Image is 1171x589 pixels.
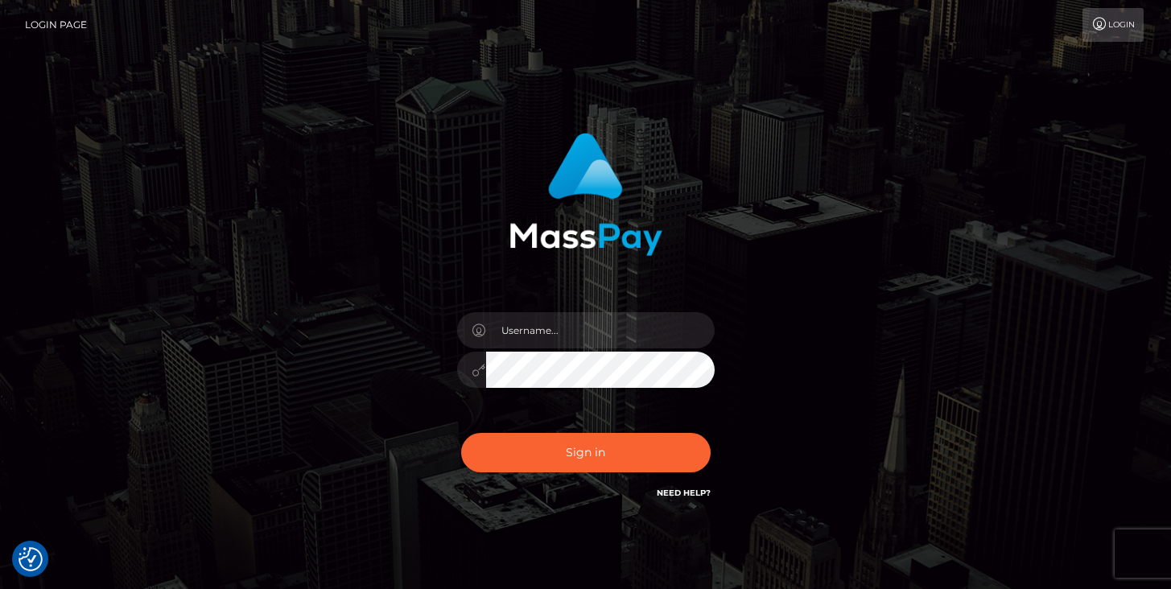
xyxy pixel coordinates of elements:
[509,133,662,256] img: MassPay Login
[19,547,43,571] button: Consent Preferences
[461,433,711,472] button: Sign in
[19,547,43,571] img: Revisit consent button
[1082,8,1144,42] a: Login
[657,488,711,498] a: Need Help?
[486,312,715,348] input: Username...
[25,8,87,42] a: Login Page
